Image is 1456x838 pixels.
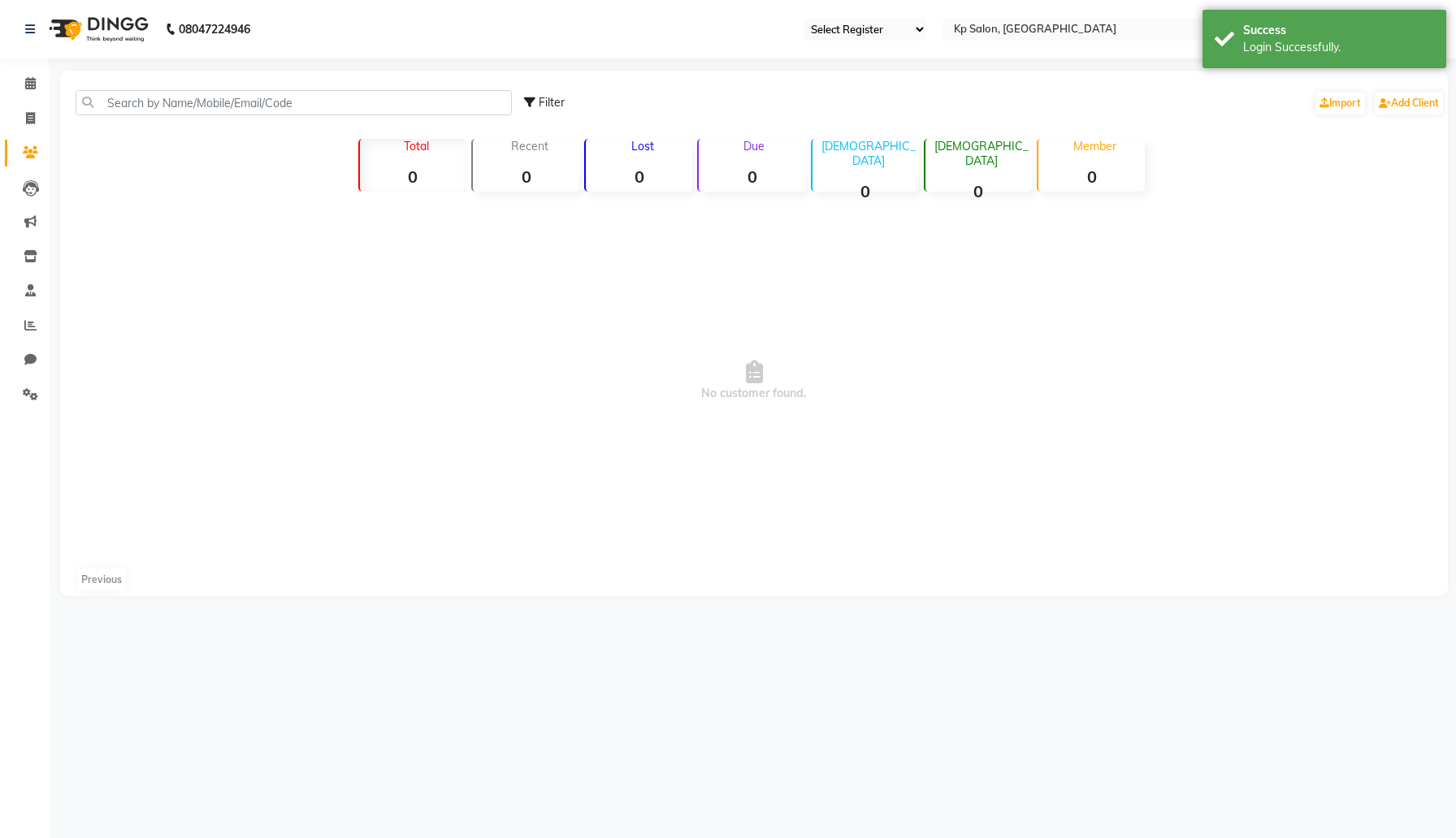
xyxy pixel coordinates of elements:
[179,6,250,52] b: 08047224946
[1045,139,1145,153] p: Member
[539,95,565,110] span: Filter
[1243,22,1434,39] div: Success
[1375,92,1443,114] a: Add Client
[819,139,919,168] p: [DEMOGRAPHIC_DATA]
[699,166,805,187] strong: 0
[1038,166,1145,187] strong: 0
[473,166,579,187] strong: 0
[812,181,919,201] strong: 0
[925,181,1032,201] strong: 0
[702,139,805,153] p: Due
[932,139,1032,168] p: [DEMOGRAPHIC_DATA]
[360,166,466,187] strong: 0
[1315,92,1365,114] a: Import
[76,90,512,115] input: Search by Name/Mobile/Email/Code
[41,6,153,52] img: logo
[1243,39,1434,56] div: Login Successfully.
[586,166,692,187] strong: 0
[366,139,466,153] p: Total
[479,139,579,153] p: Recent
[592,139,692,153] p: Lost
[60,198,1448,564] span: No customer found.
